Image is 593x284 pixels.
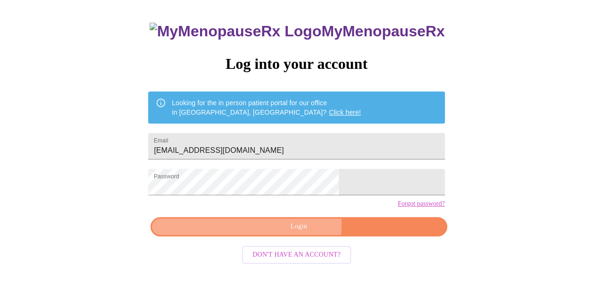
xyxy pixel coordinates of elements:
span: Login [161,221,436,233]
a: Don't have an account? [240,250,353,258]
div: Looking for the in person patient portal for our office in [GEOGRAPHIC_DATA], [GEOGRAPHIC_DATA]? [172,94,361,121]
span: Don't have an account? [252,249,341,261]
h3: Log into your account [148,55,444,73]
h3: MyMenopauseRx [150,23,445,40]
button: Don't have an account? [242,246,351,264]
a: Click here! [329,109,361,116]
button: Login [150,217,447,236]
a: Forgot password? [398,200,445,208]
img: MyMenopauseRx Logo [150,23,321,40]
